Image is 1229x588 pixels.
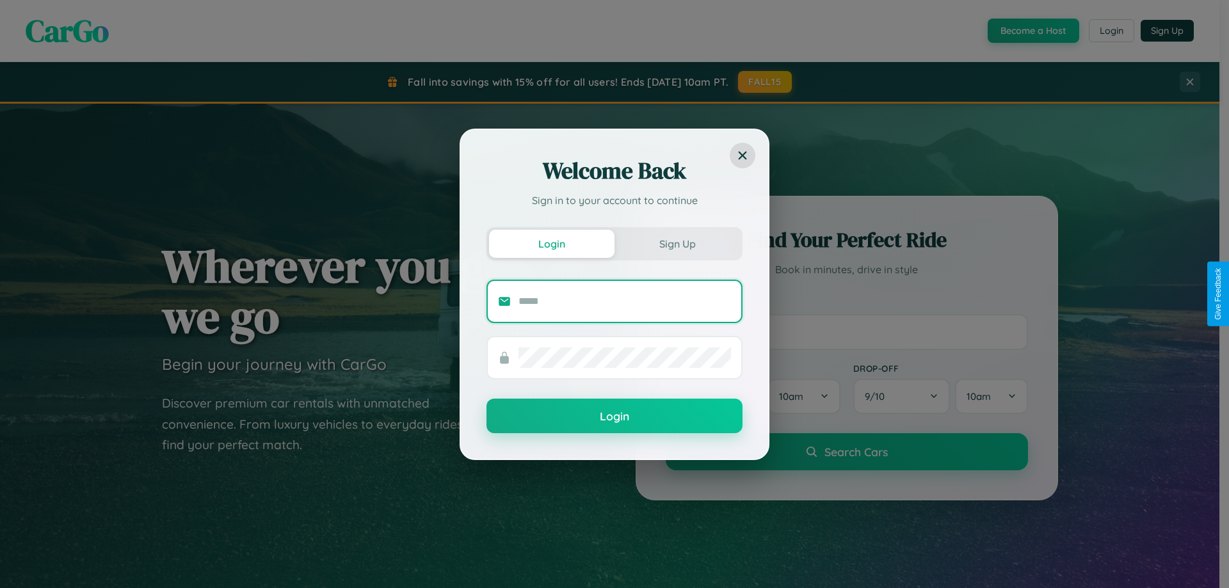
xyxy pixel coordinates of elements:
[614,230,740,258] button: Sign Up
[486,155,743,186] h2: Welcome Back
[1214,268,1223,320] div: Give Feedback
[486,399,743,433] button: Login
[486,193,743,208] p: Sign in to your account to continue
[489,230,614,258] button: Login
